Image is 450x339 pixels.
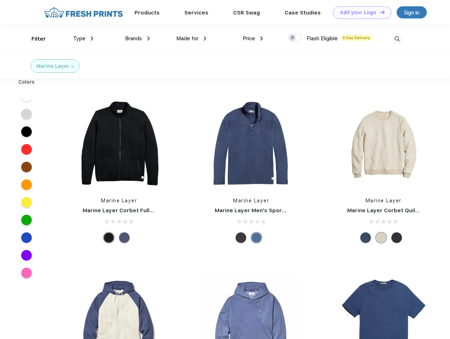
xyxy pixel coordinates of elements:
span: Brands [125,35,142,42]
a: Marine Layer [101,198,137,203]
div: Navy Heather [360,232,371,243]
a: Services [184,10,208,16]
img: func=resize&h=266 [72,96,166,190]
img: DT [380,10,385,14]
img: fo%20logo%202.webp [42,6,125,19]
div: Colors [13,78,40,86]
a: Marine Layer [233,198,269,203]
img: dropdown.png [147,36,150,41]
div: Charcoal [236,232,246,243]
a: Marine Layer Men's Sport Quarter Zip [215,207,317,214]
a: CSR Swag [233,10,260,16]
div: Marine Layer [36,63,69,70]
a: Products [135,10,160,16]
a: Marine Layer [366,198,402,203]
div: Add your Logo [340,10,376,16]
img: dropdown.png [91,36,93,41]
div: Deep Denim [251,232,262,243]
img: desktop_search.svg [391,33,403,45]
div: Filter [31,35,46,43]
img: dropdown.png [260,36,263,41]
a: Marine Layer Corbet Full-Zip Jacket [83,207,180,214]
img: filter_cancel.svg [71,65,74,68]
span: Type [73,35,85,42]
img: func=resize&h=266 [337,96,431,190]
a: Sign in [397,6,427,18]
div: Oat Heather [376,232,386,243]
span: Flash Eligible [307,35,338,42]
div: Black [103,232,114,243]
div: Navy [119,232,130,243]
span: 5 Day Delivery [341,35,372,41]
img: func=resize&h=266 [204,96,298,190]
div: Sign in [404,8,419,17]
span: Made for [176,35,199,42]
span: Price [243,35,255,42]
img: dropdown.png [204,36,206,41]
div: Charcoal [391,232,402,243]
